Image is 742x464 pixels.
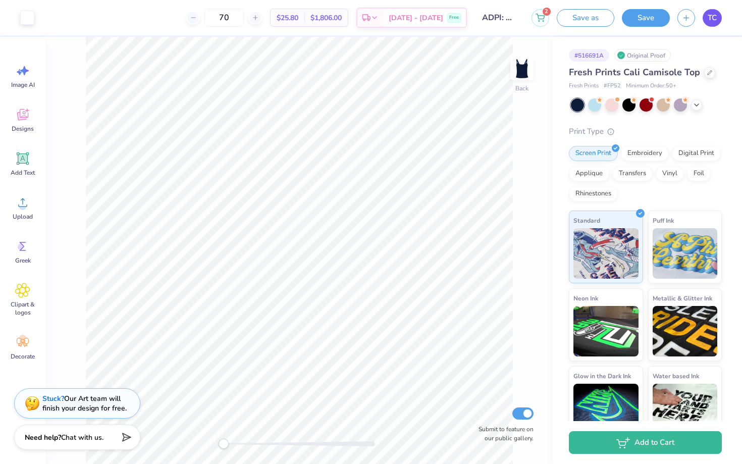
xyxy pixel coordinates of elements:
[653,306,718,356] img: Metallic & Glitter Ink
[573,384,639,434] img: Glow in the Dark Ink
[569,49,609,62] div: # 516691A
[569,82,599,90] span: Fresh Prints
[569,146,618,161] div: Screen Print
[473,425,534,443] label: Submit to feature on our public gallery.
[204,9,244,27] input: – –
[653,293,712,303] span: Metallic & Glitter Ink
[449,14,459,21] span: Free
[543,8,551,16] span: 2
[61,433,103,442] span: Chat with us.
[614,49,671,62] div: Original Proof
[672,146,721,161] div: Digital Print
[310,13,342,23] span: $1,806.00
[15,256,31,265] span: Greek
[6,300,39,317] span: Clipart & logos
[653,384,718,434] img: Water based Ink
[621,146,669,161] div: Embroidery
[626,82,676,90] span: Minimum Order: 50 +
[515,84,528,93] div: Back
[569,186,618,201] div: Rhinestones
[573,293,598,303] span: Neon Ink
[653,228,718,279] img: Puff Ink
[708,12,717,24] span: TC
[512,59,532,79] img: Back
[12,125,34,133] span: Designs
[474,8,524,28] input: Untitled Design
[557,9,614,27] button: Save as
[569,431,722,454] button: Add to Cart
[656,166,684,181] div: Vinyl
[573,306,639,356] img: Neon Ink
[604,82,621,90] span: # FP52
[703,9,722,27] a: TC
[573,371,631,381] span: Glow in the Dark Ink
[612,166,653,181] div: Transfers
[42,394,64,403] strong: Stuck?
[569,66,700,78] span: Fresh Prints Cali Camisole Top
[277,13,298,23] span: $25.80
[219,439,229,449] div: Accessibility label
[653,215,674,226] span: Puff Ink
[687,166,711,181] div: Foil
[573,228,639,279] img: Standard
[389,13,443,23] span: [DATE] - [DATE]
[42,394,127,413] div: Our Art team will finish your design for free.
[11,81,35,89] span: Image AI
[569,166,609,181] div: Applique
[25,433,61,442] strong: Need help?
[653,371,699,381] span: Water based Ink
[13,213,33,221] span: Upload
[569,126,722,137] div: Print Type
[573,215,600,226] span: Standard
[11,352,35,360] span: Decorate
[622,9,670,27] button: Save
[532,9,549,27] button: 2
[11,169,35,177] span: Add Text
